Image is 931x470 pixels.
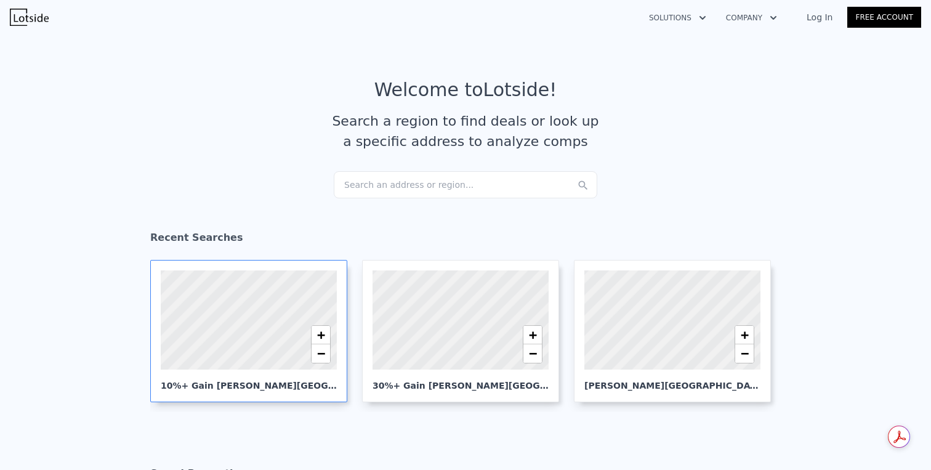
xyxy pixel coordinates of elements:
a: Free Account [847,7,921,28]
div: Search a region to find deals or look up a specific address to analyze comps [328,111,603,152]
a: Log In [792,11,847,23]
a: 30%+ Gain [PERSON_NAME][GEOGRAPHIC_DATA] <$2.0M [362,260,569,402]
div: 10%+ Gain [PERSON_NAME][GEOGRAPHIC_DATA] <$2.0M [161,370,337,392]
a: Zoom in [735,326,754,344]
a: [PERSON_NAME][GEOGRAPHIC_DATA] [574,260,781,402]
div: 30%+ Gain [PERSON_NAME][GEOGRAPHIC_DATA] <$2.0M [373,370,549,392]
span: + [317,327,325,342]
a: Zoom out [312,344,330,363]
span: − [317,346,325,361]
a: Zoom in [312,326,330,344]
button: Company [716,7,787,29]
span: + [741,327,749,342]
div: [PERSON_NAME][GEOGRAPHIC_DATA] [584,370,760,392]
img: Lotside [10,9,49,26]
a: 10%+ Gain [PERSON_NAME][GEOGRAPHIC_DATA] <$2.0M [150,260,357,402]
span: − [741,346,749,361]
a: Zoom out [523,344,542,363]
div: Welcome to Lotside ! [374,79,557,101]
span: + [529,327,537,342]
span: − [529,346,537,361]
a: Zoom out [735,344,754,363]
a: Zoom in [523,326,542,344]
div: Search an address or region... [334,171,597,198]
div: Recent Searches [150,221,781,260]
button: Solutions [639,7,716,29]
